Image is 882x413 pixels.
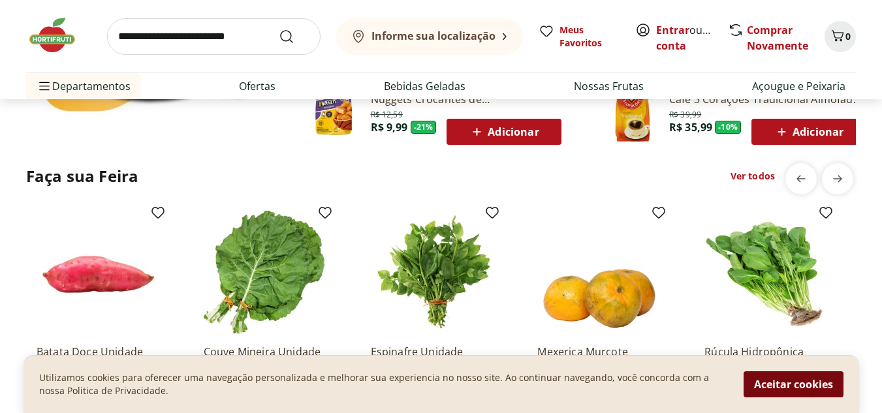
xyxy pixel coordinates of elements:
[537,344,661,373] a: Mexerica Murcote Unidade
[239,78,276,94] a: Ofertas
[26,166,138,187] h2: Faça sua Feira
[656,23,728,53] a: Criar conta
[704,344,828,373] a: Rúcula Hidropônica
[107,18,321,55] input: search
[371,210,495,334] img: Espinafre Unidade
[747,23,808,53] a: Comprar Novamente
[37,70,131,102] span: Departamentos
[37,210,161,334] img: Batata Doce Unidade
[469,124,539,140] span: Adicionar
[384,78,465,94] a: Bebidas Geladas
[204,210,328,334] img: Couve Mineira Unidade
[744,371,843,397] button: Aceitar cookies
[601,80,664,143] img: Café Três Corações Tradicional Almofada 500g
[39,371,728,397] p: Utilizamos cookies para oferecer uma navegação personalizada e melhorar sua experiencia no nosso ...
[574,78,644,94] a: Nossas Frutas
[785,163,817,194] button: previous
[715,121,741,134] span: - 10 %
[371,344,495,373] a: Espinafre Unidade
[37,344,161,373] a: Batata Doce Unidade
[752,78,845,94] a: Açougue e Peixaria
[539,23,620,50] a: Meus Favoritos
[656,22,714,54] span: ou
[751,119,866,145] button: Adicionar
[559,23,620,50] span: Meus Favoritos
[26,16,91,55] img: Hortifruti
[669,107,701,120] span: R$ 39,99
[656,23,689,37] a: Entrar
[537,210,661,334] img: Mexerica Murcote Unidade
[336,18,523,55] button: Informe sua localização
[411,121,437,134] span: - 21 %
[447,119,561,145] button: Adicionar
[822,163,853,194] button: next
[371,29,496,43] b: Informe sua localização
[845,30,851,42] span: 0
[669,120,712,134] span: R$ 35,99
[731,170,775,183] a: Ver todos
[371,107,403,120] span: R$ 12,59
[37,70,52,102] button: Menu
[774,124,843,140] span: Adicionar
[704,210,828,334] img: Rúcula Hidropônica
[825,21,856,52] button: Carrinho
[204,344,328,373] a: Couve Mineira Unidade
[371,120,408,134] span: R$ 9,99
[303,80,366,143] img: Nuggets Crocantes de Frango Sadia 300g
[279,29,310,44] button: Submit Search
